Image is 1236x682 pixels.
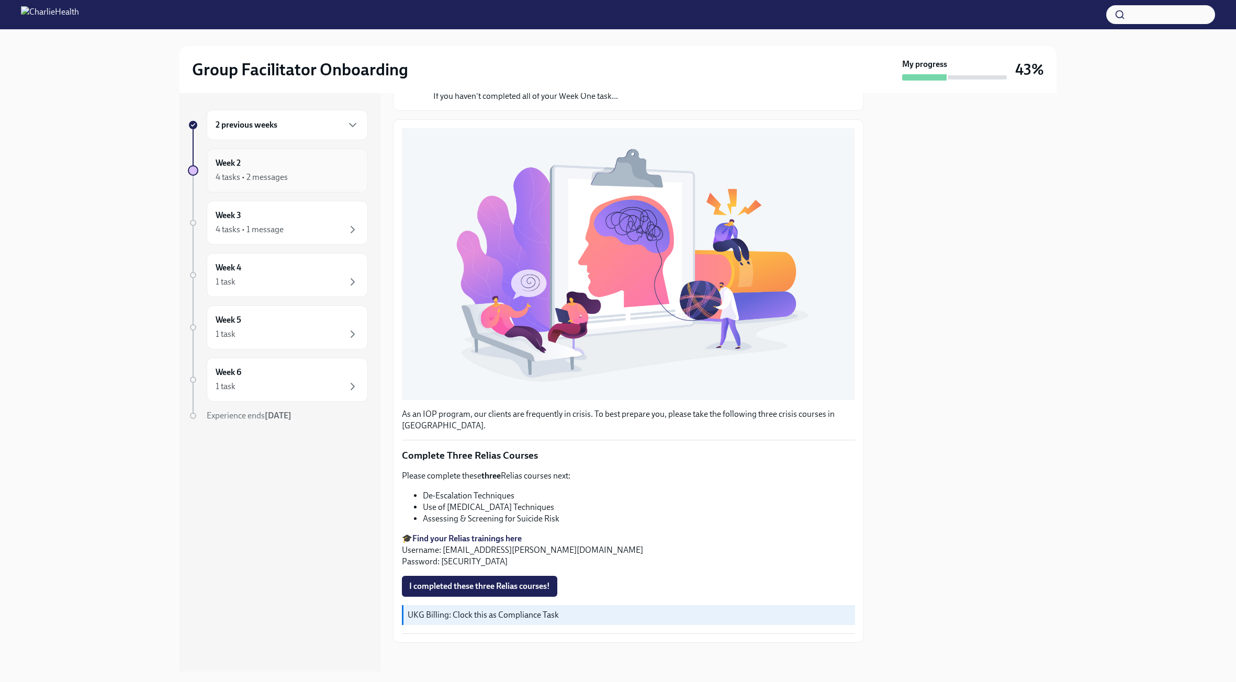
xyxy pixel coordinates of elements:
a: Week 61 task [188,358,368,402]
h6: Week 2 [216,157,241,169]
a: Week 34 tasks • 1 message [188,201,368,245]
div: 1 task [216,328,235,340]
h6: Week 4 [216,262,241,274]
p: As an IOP program, our clients are frequently in crisis. To best prepare you, please take the fol... [402,408,855,431]
strong: [DATE] [265,411,291,420]
strong: three [481,471,501,481]
li: De-Escalation Techniques [423,490,855,502]
span: Experience ends [207,411,291,420]
li: Assessing & Screening for Suicide Risk [423,513,855,525]
a: Find your Relias trainings here [412,533,522,543]
h2: Group Facilitator Onboarding [192,59,408,80]
h3: 43% [1015,60,1044,79]
p: If you haven't completed all of your Week One task... [433,90,618,102]
h6: Week 3 [216,210,241,221]
a: Week 51 task [188,305,368,349]
p: Please complete these Relias courses next: [402,470,855,482]
div: 4 tasks • 2 messages [216,172,288,183]
button: I completed these three Relias courses! [402,576,557,597]
p: UKG Billing: Clock this as Compliance Task [408,609,851,621]
h6: Week 6 [216,367,241,378]
li: Use of [MEDICAL_DATA] Techniques [423,502,855,513]
h6: Week 5 [216,314,241,326]
div: 2 previous weeks [207,110,368,140]
button: Zoom image [402,128,855,400]
a: Week 24 tasks • 2 messages [188,149,368,192]
span: I completed these three Relias courses! [409,581,550,592]
p: 🎓 Username: [EMAIL_ADDRESS][PERSON_NAME][DOMAIN_NAME] Password: [SECURITY_DATA] [402,533,855,567]
div: 1 task [216,276,235,288]
p: Complete Three Relias Courses [402,449,855,462]
strong: My progress [902,59,947,70]
a: Week 41 task [188,253,368,297]
div: 1 task [216,381,235,392]
img: CharlieHealth [21,6,79,23]
h6: 2 previous weeks [216,119,277,131]
div: 4 tasks • 1 message [216,224,284,235]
